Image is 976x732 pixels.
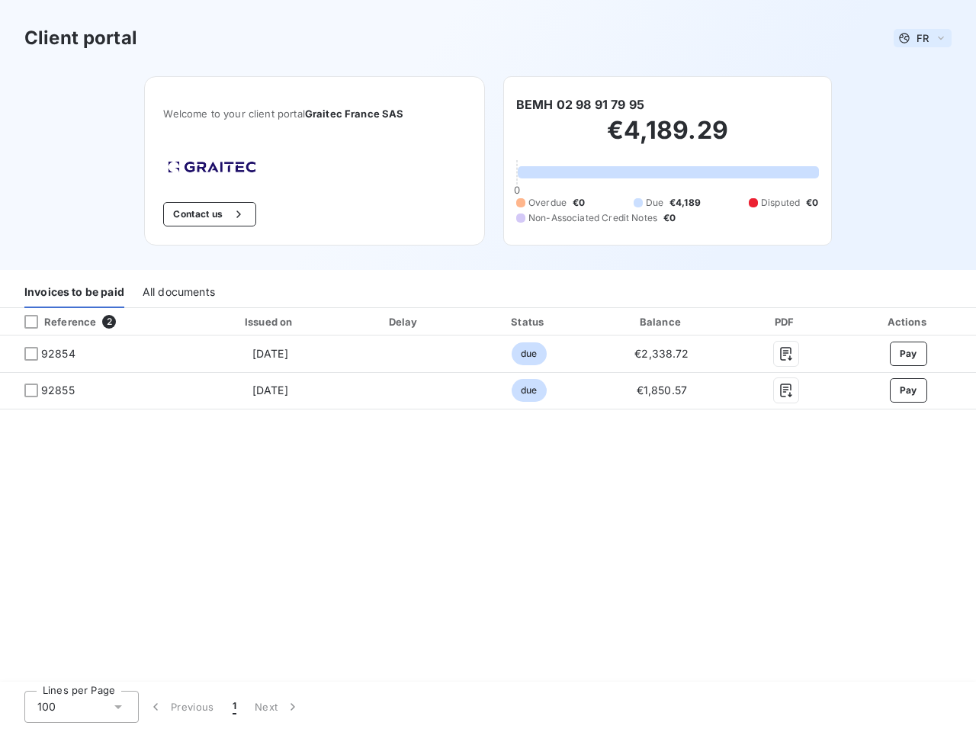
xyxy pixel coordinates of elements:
span: 1 [233,699,236,714]
div: Status [468,314,589,329]
h3: Client portal [24,24,137,52]
div: Reference [12,315,96,329]
span: €4,189 [669,196,701,210]
button: 1 [223,691,246,723]
div: Invoices to be paid [24,276,124,308]
span: FR [917,32,929,44]
img: Company logo [163,156,261,178]
span: [DATE] [252,384,288,396]
span: €0 [573,196,585,210]
span: 92855 [41,383,75,398]
span: 100 [37,699,56,714]
div: Delay [346,314,462,329]
span: Non-Associated Credit Notes [528,211,657,225]
span: Graitec France SAS [305,108,404,120]
span: Welcome to your client portal [163,108,466,120]
span: due [512,379,546,402]
span: 0 [514,184,520,196]
div: All documents [143,276,215,308]
div: Balance [596,314,727,329]
button: Previous [139,691,223,723]
span: €1,850.57 [637,384,687,396]
button: Pay [890,342,927,366]
span: 2 [102,315,116,329]
span: Overdue [528,196,567,210]
div: Issued on [200,314,340,329]
h6: BEMH 02 98 91 79 95 [516,95,644,114]
span: €0 [806,196,818,210]
h2: €4,189.29 [516,115,819,161]
span: 92854 [41,346,75,361]
button: Pay [890,378,927,403]
span: €2,338.72 [634,347,689,360]
button: Contact us [163,202,255,226]
span: [DATE] [252,347,288,360]
span: Disputed [761,196,800,210]
div: Actions [843,314,973,329]
span: due [512,342,546,365]
span: €0 [663,211,676,225]
button: Next [246,691,310,723]
span: Due [646,196,663,210]
div: PDF [734,314,838,329]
